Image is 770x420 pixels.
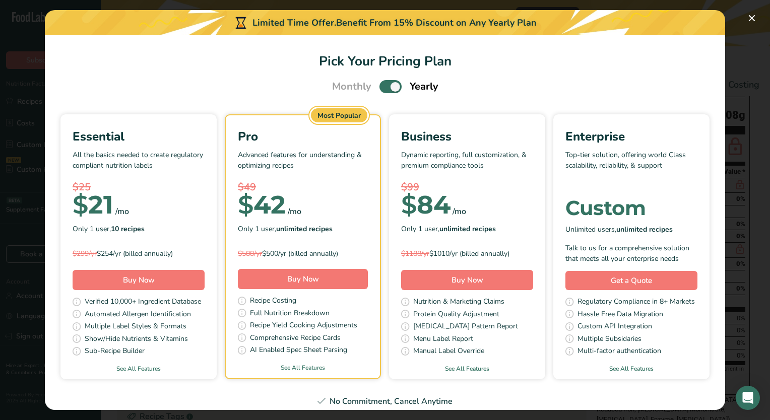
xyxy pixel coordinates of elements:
div: /mo [453,205,466,218]
span: Only 1 user, [238,224,333,234]
div: $254/yr (billed annually) [73,248,205,259]
div: Essential [73,127,205,146]
span: Get a Quote [611,275,652,287]
span: $ [73,189,88,220]
div: Pro [238,127,368,146]
span: Multiple Label Styles & Formats [85,321,186,333]
a: Get a Quote [565,271,697,291]
span: $588/yr [238,249,262,258]
a: See All Features [226,363,380,372]
button: Buy Now [238,269,368,289]
div: Most Popular [311,108,367,122]
span: Regulatory Compliance in 8+ Markets [577,296,695,309]
div: 84 [401,195,451,215]
span: $1188/yr [401,249,429,258]
div: $99 [401,180,533,195]
span: Custom API Integration [577,321,652,333]
span: Only 1 user, [401,224,496,234]
b: unlimited recipes [616,225,673,234]
span: Multiple Subsidaries [577,333,641,346]
span: $ [401,189,417,220]
b: unlimited recipes [276,224,333,234]
div: $49 [238,180,368,195]
span: AI Enabled Spec Sheet Parsing [250,344,347,357]
span: Automated Allergen Identification [85,309,191,321]
span: Recipe Yield Cooking Adjustments [250,320,357,332]
p: All the basics needed to create regulatory compliant nutrition labels [73,150,205,180]
button: Buy Now [401,270,533,290]
div: No Commitment, Cancel Anytime [57,395,713,407]
p: Top-tier solution, offering world Class scalability, reliability, & support [565,150,697,180]
div: Benefit From 15% Discount on Any Yearly Plan [336,16,537,30]
div: /mo [115,205,129,218]
span: Hassle Free Data Migration [577,309,663,321]
button: Buy Now [73,270,205,290]
span: Sub-Recipe Builder [85,345,145,358]
p: Dynamic reporting, full customization, & premium compliance tools [401,150,533,180]
div: $25 [73,180,205,195]
span: Nutrition & Marketing Claims [413,296,504,309]
div: Limited Time Offer. [45,10,725,35]
div: /mo [288,205,301,218]
span: Menu Label Report [413,333,473,346]
div: 21 [73,195,113,215]
a: See All Features [60,364,217,373]
span: $ [238,189,253,220]
div: Enterprise [565,127,697,146]
span: Multi-factor authentication [577,345,661,358]
b: unlimited recipes [439,224,496,234]
div: Custom [565,198,697,218]
span: Buy Now [287,274,319,284]
a: See All Features [389,364,545,373]
h1: Pick Your Pricing Plan [57,51,713,71]
span: Only 1 user, [73,224,145,234]
span: Buy Now [123,275,155,285]
div: Business [401,127,533,146]
div: Talk to us for a comprehensive solution that meets all your enterprise needs [565,243,697,264]
span: Comprehensive Recipe Cards [250,332,341,345]
span: Buy Now [452,275,483,285]
p: Advanced features for understanding & optimizing recipes [238,150,368,180]
span: Monthly [332,79,371,94]
div: $1010/yr (billed annually) [401,248,533,259]
span: [MEDICAL_DATA] Pattern Report [413,321,518,333]
span: Protein Quality Adjustment [413,309,499,321]
b: 10 recipes [111,224,145,234]
span: Unlimited users, [565,224,673,235]
span: $299/yr [73,249,97,258]
div: Open Intercom Messenger [736,386,760,410]
span: Verified 10,000+ Ingredient Database [85,296,201,309]
span: Show/Hide Nutrients & Vitamins [85,333,188,346]
div: $500/yr (billed annually) [238,248,368,259]
span: Full Nutrition Breakdown [250,308,330,320]
span: Recipe Costing [250,295,296,308]
div: 42 [238,195,286,215]
span: Yearly [410,79,438,94]
a: See All Features [553,364,710,373]
span: Manual Label Override [413,345,484,358]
